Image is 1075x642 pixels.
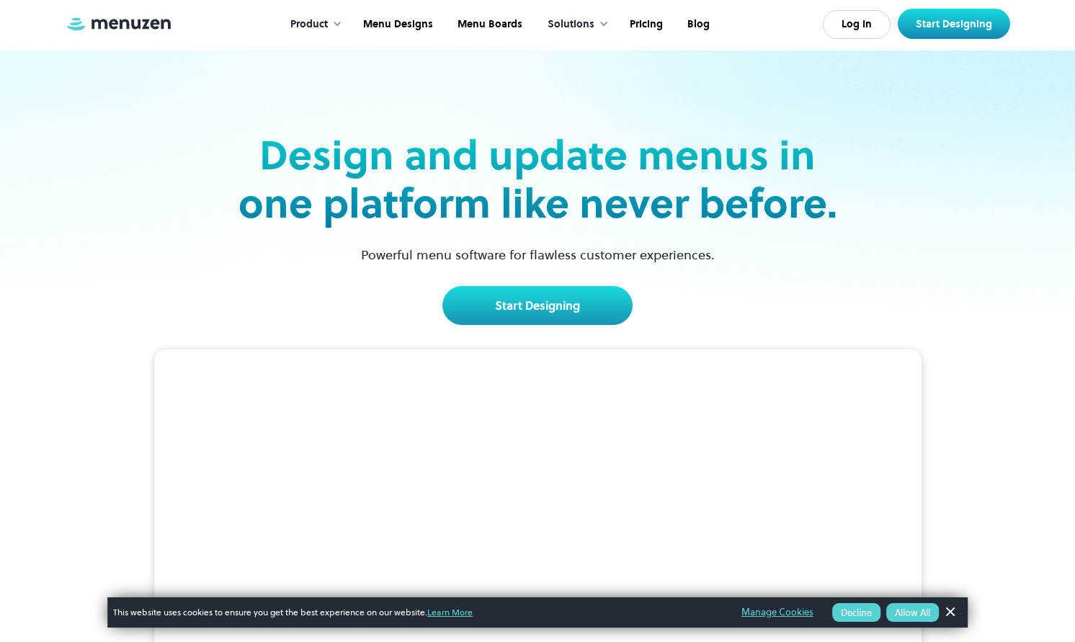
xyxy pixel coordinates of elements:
h2: Design and update menus in one platform like never before. [233,131,842,228]
a: Dismiss Banner [939,602,960,623]
span: This website uses cookies to ensure you get the best experience on our website. [113,606,721,619]
div: Product [276,2,349,47]
a: Manage Cookies [741,605,813,620]
p: Powerful menu software for flawless customer experiences. [343,245,733,264]
div: Product [290,17,328,32]
button: Allow All [886,603,939,622]
a: Start Designing [442,286,633,325]
a: Blog [674,2,721,47]
a: Start Designing [898,9,1010,39]
a: Log In [823,10,891,39]
button: Decline [832,603,880,622]
a: Pricing [616,2,674,47]
div: Solutions [533,2,616,47]
a: Menu Boards [444,2,533,47]
a: Learn More [427,606,473,618]
div: Solutions [548,17,594,32]
a: Menu Designs [349,2,444,47]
